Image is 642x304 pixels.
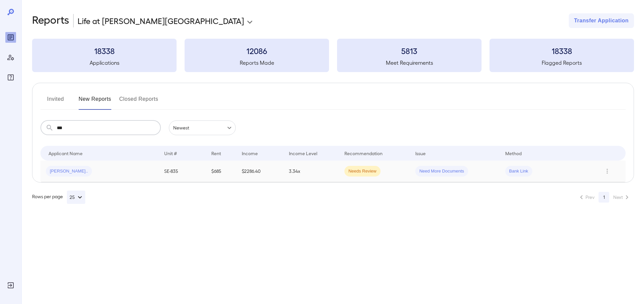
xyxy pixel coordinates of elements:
div: Method [505,149,522,157]
div: Recommendation [344,149,383,157]
div: Newest [169,120,236,135]
td: SE-835 [159,161,206,182]
nav: pagination navigation [574,192,634,203]
div: Issue [415,149,426,157]
div: Rows per page [32,191,85,204]
h5: Meet Requirements [337,59,481,67]
div: Rent [211,149,222,157]
summary: 18338Applications12086Reports Made5813Meet Requirements18338Flagged Reports [32,39,634,72]
span: [PERSON_NAME].. [46,168,92,175]
h3: 5813 [337,45,481,56]
p: Life at [PERSON_NAME][GEOGRAPHIC_DATA] [78,15,244,26]
div: Income [242,149,258,157]
div: Log Out [5,280,16,291]
button: 25 [67,191,85,204]
button: New Reports [79,94,111,110]
button: page 1 [599,192,609,203]
div: Income Level [289,149,317,157]
h3: 12086 [185,45,329,56]
div: Manage Users [5,52,16,63]
h5: Flagged Reports [490,59,634,67]
div: FAQ [5,72,16,83]
h5: Applications [32,59,177,67]
h5: Reports Made [185,59,329,67]
div: Reports [5,32,16,43]
div: Unit # [164,149,177,157]
span: Bank Link [505,168,532,175]
td: $2286.40 [236,161,284,182]
button: Closed Reports [119,94,158,110]
td: $685 [206,161,236,182]
td: 3.34x [284,161,339,182]
span: Needs Review [344,168,381,175]
button: Row Actions [602,166,613,177]
span: Need More Documents [415,168,468,175]
div: Applicant Name [48,149,83,157]
h3: 18338 [490,45,634,56]
button: Invited [40,94,71,110]
h2: Reports [32,13,69,28]
h3: 18338 [32,45,177,56]
button: Transfer Application [569,13,634,28]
